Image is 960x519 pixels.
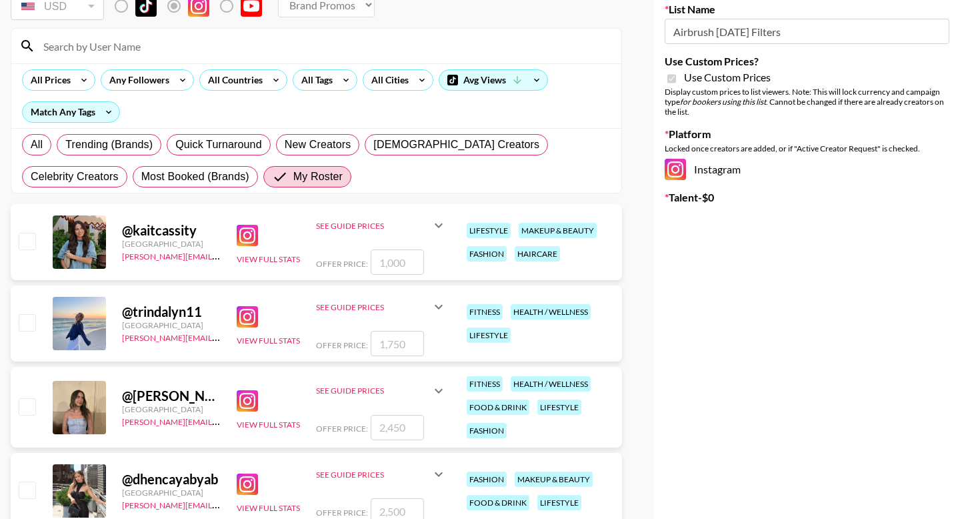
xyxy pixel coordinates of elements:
div: lifestyle [537,400,581,415]
div: @ trindalyn11 [122,304,221,320]
span: Quick Turnaround [175,137,262,153]
div: [GEOGRAPHIC_DATA] [122,404,221,414]
label: Platform [665,127,949,141]
span: Trending (Brands) [65,137,153,153]
div: All Cities [363,70,411,90]
div: @ [PERSON_NAME] [122,388,221,404]
div: haircare [515,246,560,262]
a: [PERSON_NAME][EMAIL_ADDRESS][PERSON_NAME][DOMAIN_NAME] [122,330,383,343]
img: Instagram [237,474,258,495]
span: Most Booked (Brands) [141,169,249,185]
a: [PERSON_NAME][EMAIL_ADDRESS][PERSON_NAME][DOMAIN_NAME] [122,249,383,262]
div: fashion [467,246,507,262]
div: food & drink [467,495,529,510]
div: Display custom prices to list viewers. Note: This will lock currency and campaign type . Cannot b... [665,87,949,117]
span: Offer Price: [316,508,368,518]
input: Search by User Name [35,35,613,57]
div: fitness [467,304,503,320]
button: View Full Stats [237,254,300,264]
div: health / wellness [511,304,591,320]
div: Locked once creators are added, or if "Active Creator Request" is checked. [665,143,949,153]
button: View Full Stats [237,503,300,513]
span: Offer Price: [316,259,368,269]
div: Match Any Tags [23,102,119,122]
em: for bookers using this list [680,97,766,107]
div: lifestyle [467,328,511,343]
div: See Guide Prices [316,291,447,323]
div: makeup & beauty [515,472,593,487]
div: lifestyle [467,223,511,238]
span: New Creators [285,137,351,153]
label: Talent - $ 0 [665,191,949,204]
span: Use Custom Prices [684,71,771,84]
span: Celebrity Creators [31,169,119,185]
div: All Countries [200,70,265,90]
label: List Name [665,3,949,16]
div: Any Followers [101,70,172,90]
input: 1,750 [371,331,424,356]
a: [PERSON_NAME][EMAIL_ADDRESS][PERSON_NAME][DOMAIN_NAME] [122,498,383,510]
div: See Guide Prices [316,375,447,407]
button: View Full Stats [237,420,300,430]
div: makeup & beauty [519,223,597,238]
div: fitness [467,376,503,392]
div: All Tags [293,70,335,90]
div: food & drink [467,400,529,415]
div: See Guide Prices [316,470,431,480]
div: See Guide Prices [316,209,447,241]
img: Instagram [665,159,686,180]
img: Instagram [237,225,258,246]
div: fashion [467,423,507,438]
div: @ kaitcassity [122,222,221,239]
img: Instagram [237,306,258,328]
label: Use Custom Prices? [665,55,949,68]
span: All [31,137,43,153]
a: [PERSON_NAME][EMAIL_ADDRESS][PERSON_NAME][DOMAIN_NAME] [122,414,383,427]
span: Offer Price: [316,424,368,434]
div: All Prices [23,70,73,90]
div: See Guide Prices [316,221,431,231]
span: [DEMOGRAPHIC_DATA] Creators [373,137,539,153]
span: My Roster [293,169,343,185]
button: View Full Stats [237,336,300,346]
div: @ dhencayabyab [122,471,221,488]
div: [GEOGRAPHIC_DATA] [122,488,221,498]
input: 2,450 [371,415,424,440]
img: Instagram [237,390,258,412]
div: See Guide Prices [316,302,431,312]
div: [GEOGRAPHIC_DATA] [122,239,221,249]
div: health / wellness [511,376,591,392]
div: lifestyle [537,495,581,510]
div: See Guide Prices [316,386,431,396]
div: See Guide Prices [316,458,447,490]
span: Offer Price: [316,340,368,350]
input: 1,000 [371,249,424,275]
div: Avg Views [439,70,547,90]
div: [GEOGRAPHIC_DATA] [122,320,221,330]
div: fashion [467,472,507,487]
div: Instagram [665,159,949,180]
